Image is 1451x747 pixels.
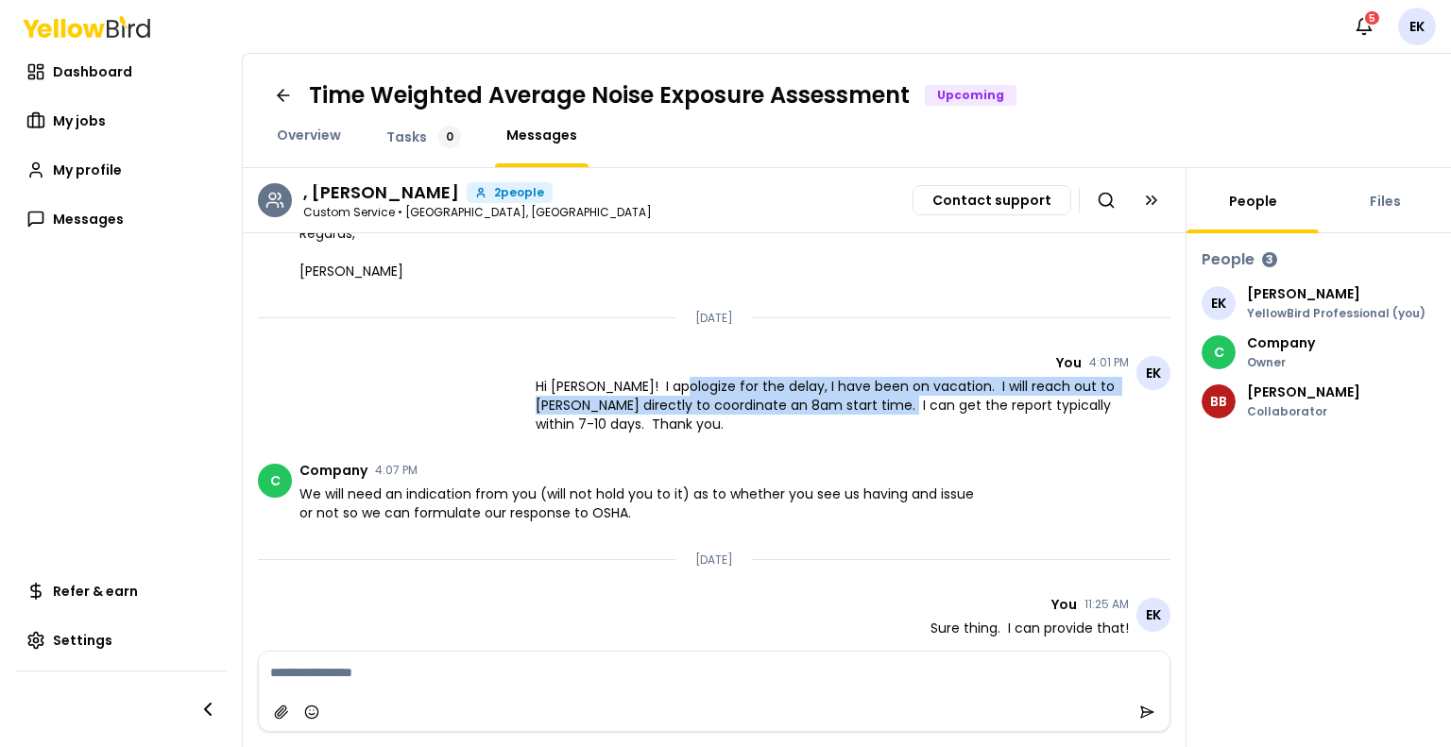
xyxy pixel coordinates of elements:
[1247,336,1315,349] p: Company
[265,126,352,144] a: Overview
[1136,356,1170,390] span: EK
[1202,248,1255,271] h3: People
[506,126,577,144] span: Messages
[1358,192,1412,211] a: Files
[1247,308,1425,319] p: YellowBird Professional (you)
[53,582,138,601] span: Refer & earn
[53,111,106,130] span: My jobs
[15,621,227,659] a: Settings
[15,200,227,238] a: Messages
[243,233,1186,651] div: Chat messages
[1202,286,1236,320] span: EK
[930,619,1129,637] span: Sure thing. I can provide that!
[1084,599,1129,610] time: 11:25 AM
[1398,8,1436,45] span: EK
[1247,385,1360,399] p: [PERSON_NAME]
[1247,357,1315,368] p: Owner
[303,184,459,201] h3: , Brian Bay
[303,207,652,218] p: Custom Service • [GEOGRAPHIC_DATA], [GEOGRAPHIC_DATA]
[258,464,292,498] span: C
[53,210,124,229] span: Messages
[309,80,910,110] h1: Time Weighted Average Noise Exposure Assessment
[1202,384,1236,418] span: BB
[53,161,122,179] span: My profile
[1051,598,1077,611] span: You
[536,377,1129,433] span: Hi [PERSON_NAME]! I apologize for the delay, I have been on vacation. I will reach out to [PERSON...
[1345,8,1383,45] button: 5
[53,631,112,650] span: Settings
[299,484,984,522] span: We will need an indication from you (will not hold you to it) as to whether you see us having and...
[695,552,733,568] p: [DATE]
[15,53,227,91] a: Dashboard
[53,62,132,81] span: Dashboard
[1247,406,1360,417] p: Collaborator
[15,151,227,189] a: My profile
[1089,357,1129,368] time: 4:01 PM
[1363,9,1381,26] div: 5
[375,465,418,476] time: 4:07 PM
[925,85,1016,106] div: Upcoming
[386,127,427,146] span: Tasks
[495,126,589,144] a: Messages
[375,126,472,148] a: Tasks0
[1202,335,1236,369] span: C
[1262,252,1277,267] div: 3
[1247,287,1425,300] p: [PERSON_NAME]
[1218,192,1289,211] a: People
[1136,598,1170,632] span: EK
[494,187,544,198] span: 2 people
[299,464,367,477] span: Company
[15,572,227,610] a: Refer & earn
[277,126,341,144] span: Overview
[695,311,733,326] p: [DATE]
[1056,356,1082,369] span: You
[913,185,1071,215] button: Contact support
[15,102,227,140] a: My jobs
[438,126,461,148] div: 0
